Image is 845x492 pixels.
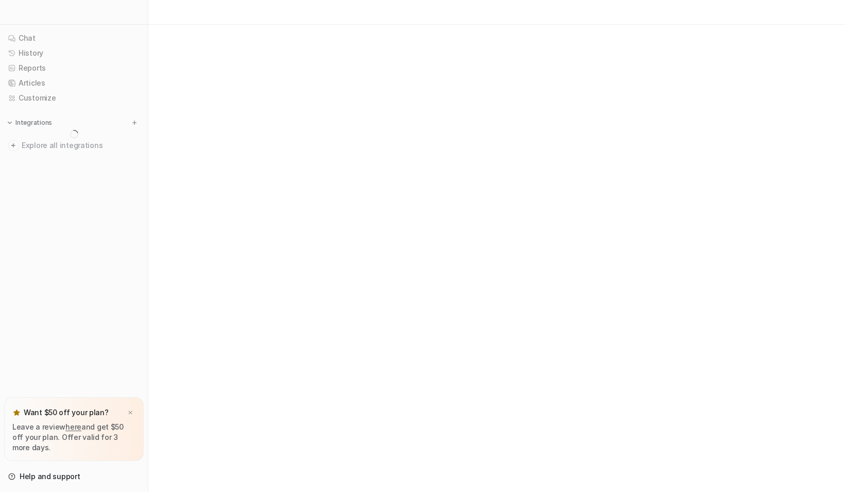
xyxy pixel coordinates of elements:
a: Chat [4,31,144,45]
p: Want $50 off your plan? [24,407,109,418]
a: History [4,46,144,60]
a: Articles [4,76,144,90]
a: Help and support [4,469,144,484]
span: Explore all integrations [22,137,140,154]
p: Integrations [15,119,52,127]
p: Leave a review and get $50 off your plan. Offer valid for 3 more days. [12,422,136,453]
a: Reports [4,61,144,75]
a: here [65,422,81,431]
img: star [12,408,21,417]
img: menu_add.svg [131,119,138,126]
a: Customize [4,91,144,105]
img: explore all integrations [8,140,19,151]
img: expand menu [6,119,13,126]
img: x [127,409,133,416]
button: Integrations [4,118,55,128]
a: Explore all integrations [4,138,144,153]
